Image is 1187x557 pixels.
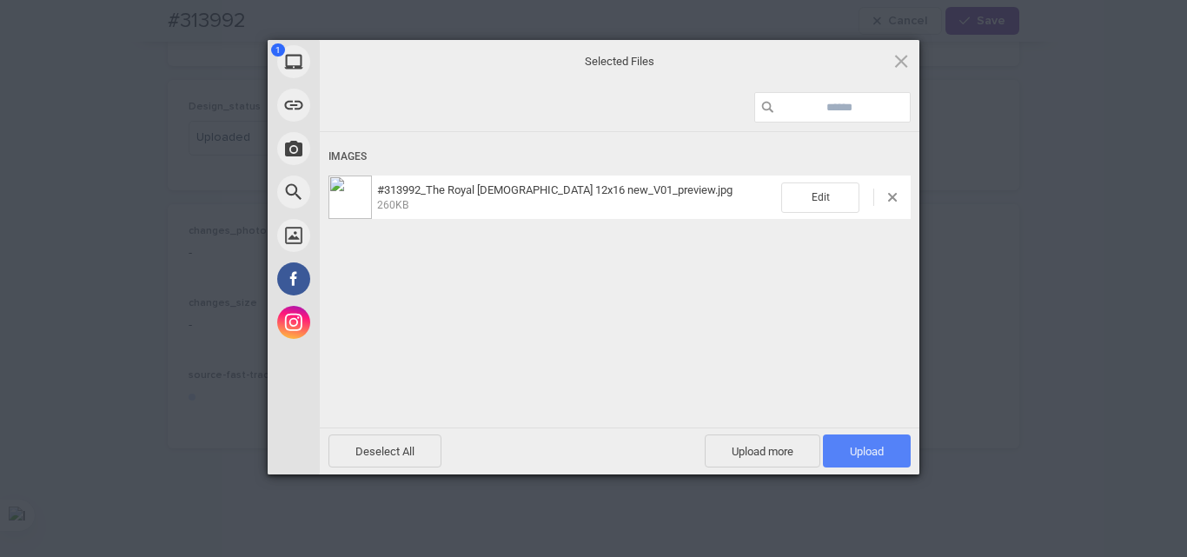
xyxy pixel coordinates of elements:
span: Click here or hit ESC to close picker [892,51,911,70]
span: Upload more [705,434,820,467]
span: Upload [850,445,884,458]
div: Facebook [268,257,476,301]
span: 1 [271,43,285,56]
span: #313992_The Royal Ladies 12x16 new_V01_preview.jpg [372,183,781,212]
div: Instagram [268,301,476,344]
div: Unsplash [268,214,476,257]
span: Edit [781,182,859,213]
div: My Device [268,40,476,83]
div: Link (URL) [268,83,476,127]
div: Web Search [268,170,476,214]
div: Take Photo [268,127,476,170]
img: a337424b-06ef-45ef-b490-09c690b4c4ee [328,176,372,219]
span: 260KB [377,199,408,211]
span: Selected Files [446,53,793,69]
span: Upload [823,434,911,467]
div: Images [328,141,911,173]
span: #313992_The Royal [DEMOGRAPHIC_DATA] 12x16 new_V01_preview.jpg [377,183,733,196]
span: Deselect All [328,434,441,467]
